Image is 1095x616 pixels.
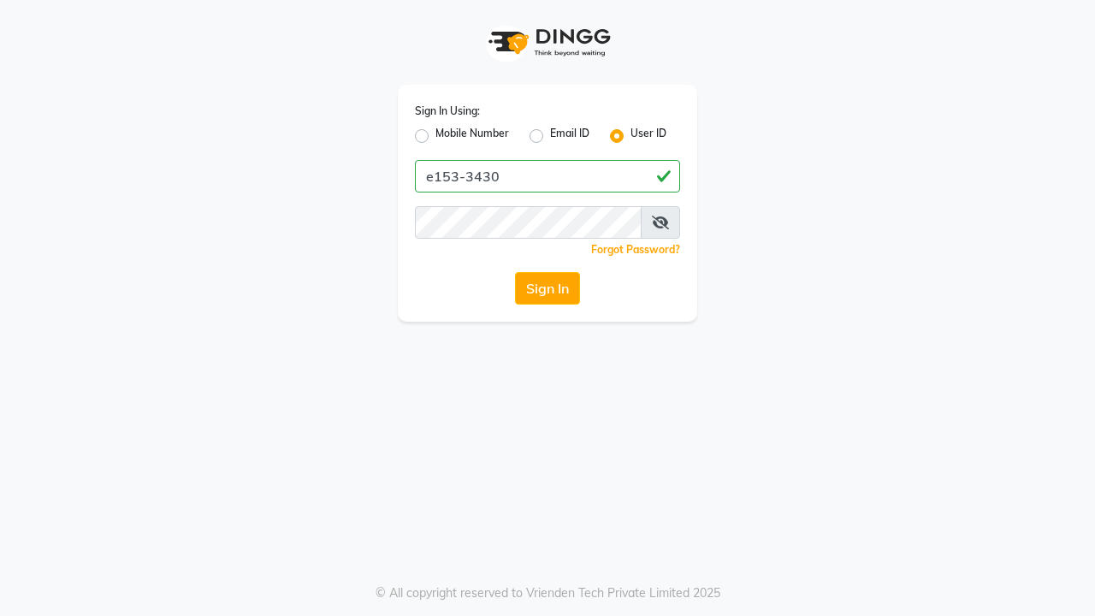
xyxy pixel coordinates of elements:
[591,243,680,256] a: Forgot Password?
[415,160,680,192] input: Username
[415,104,480,119] label: Sign In Using:
[415,206,642,239] input: Username
[630,126,666,146] label: User ID
[479,17,616,68] img: logo1.svg
[435,126,509,146] label: Mobile Number
[550,126,589,146] label: Email ID
[515,272,580,305] button: Sign In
